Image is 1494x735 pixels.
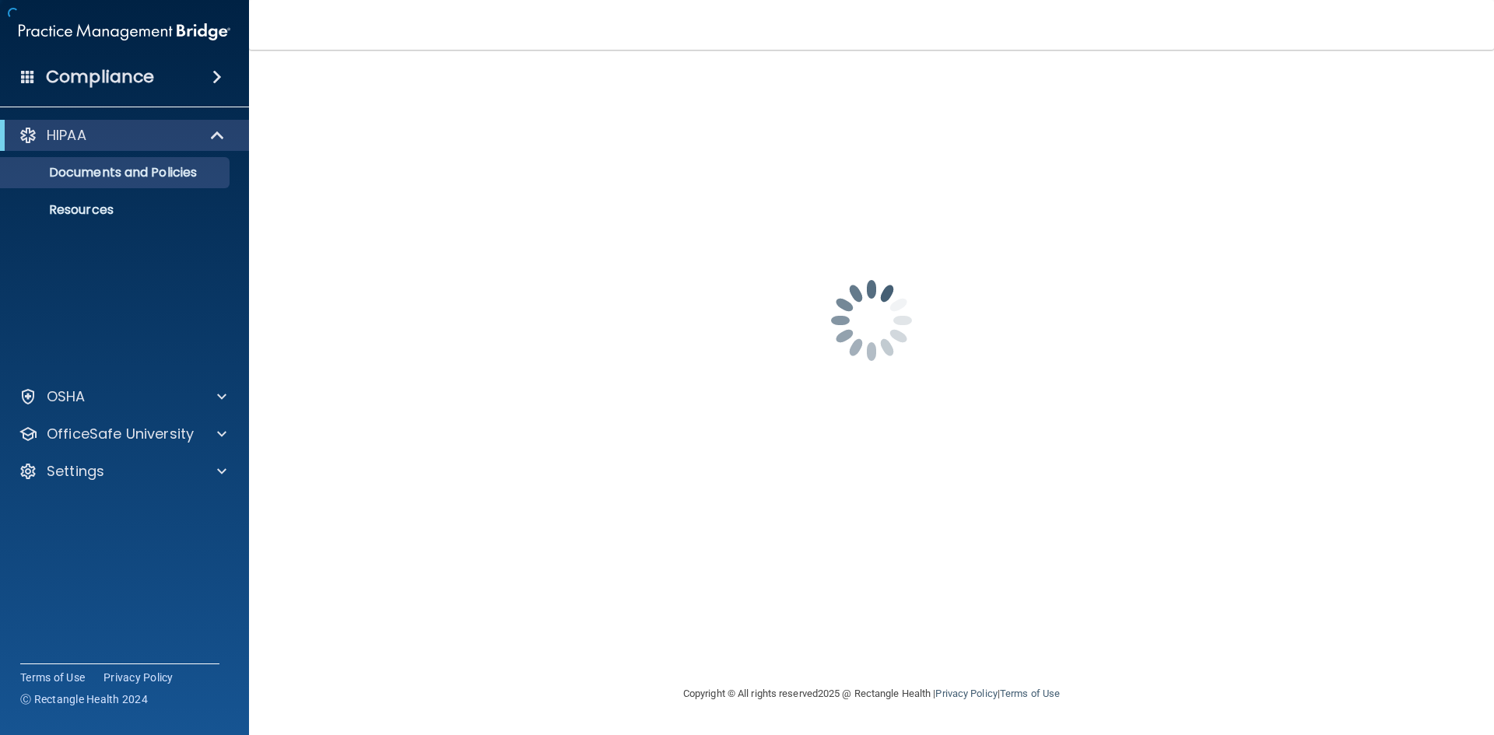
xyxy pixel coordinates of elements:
[19,425,226,443] a: OfficeSafe University
[47,126,86,145] p: HIPAA
[935,688,997,699] a: Privacy Policy
[19,126,226,145] a: HIPAA
[47,387,86,406] p: OSHA
[19,462,226,481] a: Settings
[794,243,949,398] img: spinner.e123f6fc.gif
[10,202,223,218] p: Resources
[19,387,226,406] a: OSHA
[103,670,174,685] a: Privacy Policy
[10,165,223,180] p: Documents and Policies
[1000,688,1060,699] a: Terms of Use
[46,66,154,88] h4: Compliance
[20,691,148,707] span: Ⓒ Rectangle Health 2024
[47,425,194,443] p: OfficeSafe University
[19,16,230,47] img: PMB logo
[20,670,85,685] a: Terms of Use
[47,462,104,481] p: Settings
[587,669,1156,719] div: Copyright © All rights reserved 2025 @ Rectangle Health | |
